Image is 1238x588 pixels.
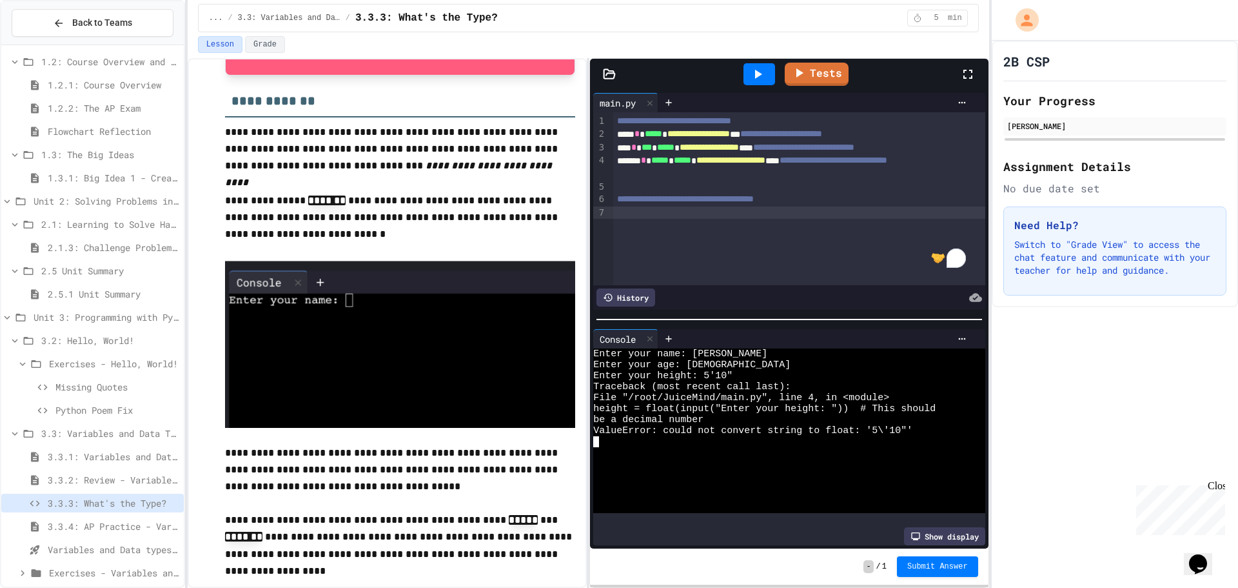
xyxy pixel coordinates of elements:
[55,403,179,417] span: Python Poem Fix
[1007,120,1223,132] div: [PERSON_NAME]
[48,125,179,138] span: Flowchart Reflection
[593,93,658,112] div: main.py
[346,13,350,23] span: /
[5,5,89,82] div: Chat with us now!Close
[72,16,132,30] span: Back to Teams
[882,562,887,572] span: 1
[593,154,606,181] div: 4
[948,13,962,23] span: min
[41,264,179,278] span: 2.5 Unit Summary
[785,63,849,86] a: Tests
[198,36,242,53] button: Lesson
[593,115,606,128] div: 1
[48,520,179,533] span: 3.3.4: AP Practice - Variables
[613,112,985,285] div: To enrich screen reader interactions, please activate Accessibility in Grammarly extension settings
[593,193,606,206] div: 6
[1002,5,1042,35] div: My Account
[593,332,642,346] div: Console
[1014,218,1215,233] h3: Need Help?
[897,556,978,577] button: Submit Answer
[907,562,968,572] span: Submit Answer
[228,13,232,23] span: /
[593,181,606,194] div: 5
[48,171,179,185] span: 1.3.1: Big Idea 1 - Creative Development
[41,148,179,161] span: 1.3: The Big Ideas
[48,287,179,301] span: 2.5.1 Unit Summary
[238,13,340,23] span: 3.3: Variables and Data Types
[48,241,179,254] span: 2.1.3: Challenge Problem - The Bridge
[926,13,947,23] span: 5
[1003,181,1226,196] div: No due date set
[209,13,223,23] span: ...
[593,370,732,381] span: Enter your height: 5'10"
[245,36,285,53] button: Grade
[34,194,179,208] span: Unit 2: Solving Problems in Computer Science
[1003,52,1050,70] h1: 2B CSP
[593,392,889,403] span: File "/root/JuiceMind/main.py", line 4, in <module>
[593,414,703,425] span: be a decimal number
[593,403,936,414] span: height = float(input("Enter your height: ")) # This should
[355,10,498,26] span: 3.3.3: What's the Type?
[41,218,179,231] span: 2.1: Learning to Solve Hard Problems
[593,349,767,360] span: Enter your name: [PERSON_NAME]
[593,141,606,154] div: 3
[48,101,179,115] span: 1.2.2: The AP Exam
[876,562,881,572] span: /
[12,9,173,37] button: Back to Teams
[49,566,179,580] span: Exercises - Variables and Data Types
[1003,92,1226,110] h2: Your Progress
[904,527,985,545] div: Show display
[593,425,912,436] span: ValueError: could not convert string to float: '5\'10"'
[41,427,179,440] span: 3.3: Variables and Data Types
[593,329,658,349] div: Console
[593,381,791,392] span: Traceback (most recent call last):
[48,450,179,463] span: 3.3.1: Variables and Data Types
[593,207,606,219] div: 7
[48,473,179,487] span: 3.3.2: Review - Variables and Data Types
[34,310,179,324] span: Unit 3: Programming with Python
[593,96,642,110] div: main.py
[48,543,179,556] span: Variables and Data types - quiz
[593,128,606,141] div: 2
[1003,157,1226,176] h2: Assignment Details
[48,496,179,510] span: 3.3.3: What's the Type?
[48,78,179,92] span: 1.2.1: Course Overview
[49,357,179,370] span: Exercises - Hello, World!
[41,55,179,68] span: 1.2: Course Overview and the AP Exam
[1131,480,1225,535] iframe: chat widget
[596,289,655,307] div: History
[41,334,179,347] span: 3.2: Hello, World!
[55,380,179,394] span: Missing Quotes
[593,360,791,370] span: Enter your age: [DEMOGRAPHIC_DATA]
[1014,238,1215,277] p: Switch to "Grade View" to access the chat feature and communicate with your teacher for help and ...
[1184,536,1225,575] iframe: chat widget
[863,560,873,573] span: -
